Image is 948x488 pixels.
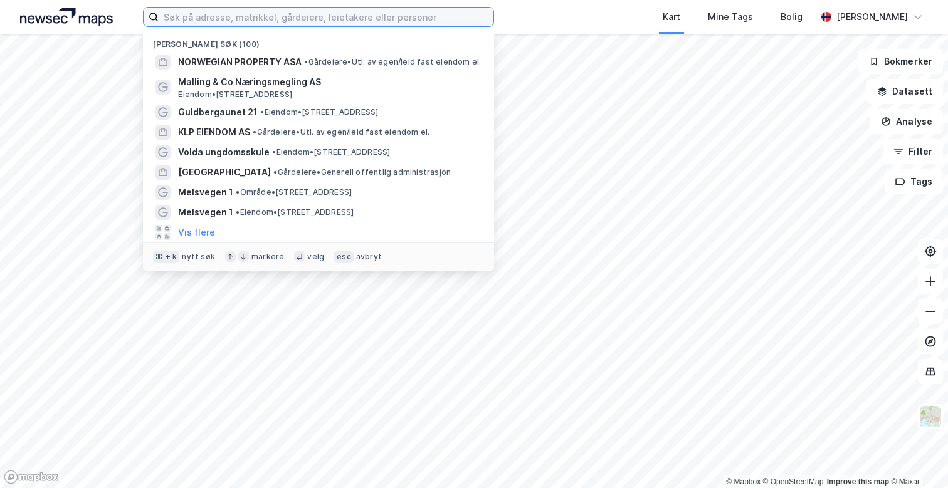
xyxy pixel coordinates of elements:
[178,125,250,140] span: KLP EIENDOM AS
[919,405,942,428] img: Z
[159,8,493,26] input: Søk på adresse, matrikkel, gårdeiere, leietakere eller personer
[273,167,277,177] span: •
[885,428,948,488] div: Kontrollprogram for chat
[178,75,479,90] span: Malling & Co Næringsmegling AS
[304,57,481,67] span: Gårdeiere • Utl. av egen/leid fast eiendom el.
[272,147,276,157] span: •
[334,251,354,263] div: esc
[236,187,352,197] span: Område • [STREET_ADDRESS]
[708,9,753,24] div: Mine Tags
[726,477,761,486] a: Mapbox
[304,57,308,66] span: •
[260,107,264,117] span: •
[178,145,270,160] span: Volda ungdomsskule
[253,127,429,137] span: Gårdeiere • Utl. av egen/leid fast eiendom el.
[182,252,215,262] div: nytt søk
[178,205,233,220] span: Melsvegen 1
[307,252,324,262] div: velg
[251,252,284,262] div: markere
[178,90,292,100] span: Eiendom • [STREET_ADDRESS]
[663,9,680,24] div: Kart
[253,127,256,137] span: •
[781,9,803,24] div: Bolig
[260,107,378,117] span: Eiendom • [STREET_ADDRESS]
[178,185,233,200] span: Melsvegen 1
[20,8,113,26] img: logo.a4113a55bc3d86da70a041830d287a7e.svg
[763,477,824,486] a: OpenStreetMap
[870,109,943,134] button: Analyse
[153,251,179,263] div: ⌘ + k
[885,428,948,488] iframe: Chat Widget
[273,167,451,177] span: Gårdeiere • Generell offentlig administrasjon
[236,207,354,217] span: Eiendom • [STREET_ADDRESS]
[236,187,240,197] span: •
[4,470,59,484] a: Mapbox homepage
[236,207,240,217] span: •
[356,252,382,262] div: avbryt
[272,147,390,157] span: Eiendom • [STREET_ADDRESS]
[883,139,943,164] button: Filter
[858,49,943,74] button: Bokmerker
[836,9,908,24] div: [PERSON_NAME]
[178,225,215,240] button: Vis flere
[178,165,271,180] span: [GEOGRAPHIC_DATA]
[827,477,889,486] a: Improve this map
[885,169,943,194] button: Tags
[866,79,943,104] button: Datasett
[143,29,494,52] div: [PERSON_NAME] søk (100)
[178,55,302,70] span: NORWEGIAN PROPERTY ASA
[178,105,258,120] span: Guldbergaunet 21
